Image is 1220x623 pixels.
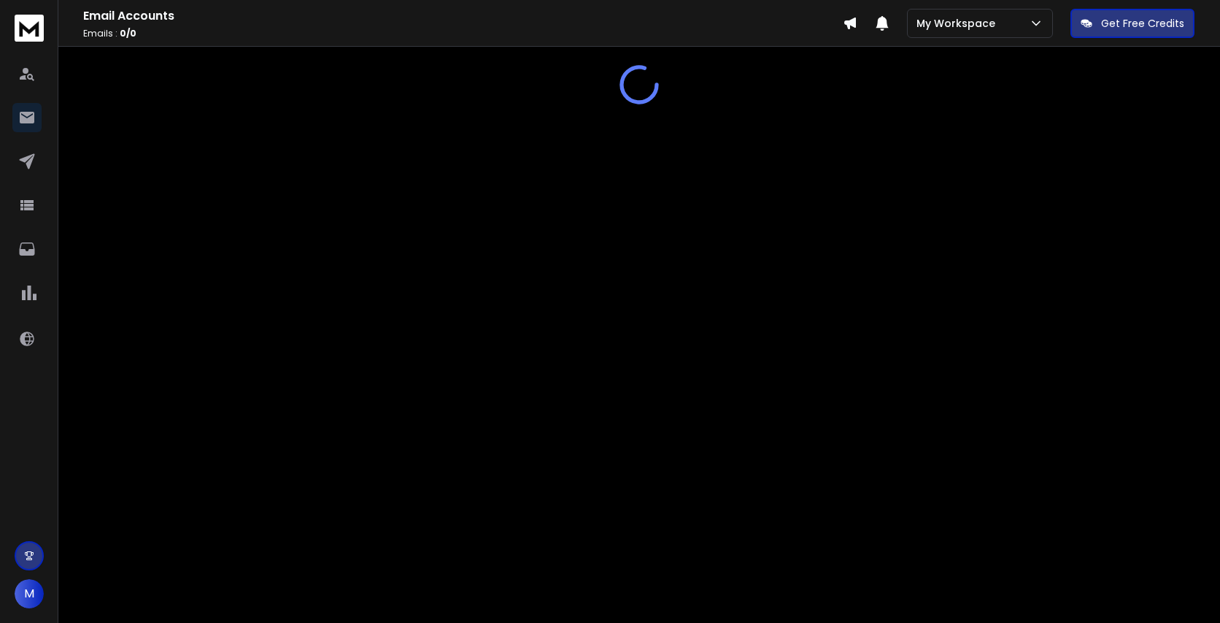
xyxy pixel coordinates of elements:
p: Emails : [83,28,843,39]
img: logo [15,15,44,42]
span: 0 / 0 [120,27,136,39]
button: M [15,579,44,608]
button: Get Free Credits [1070,9,1194,38]
p: Get Free Credits [1101,16,1184,31]
h1: Email Accounts [83,7,843,25]
p: My Workspace [916,16,1001,31]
